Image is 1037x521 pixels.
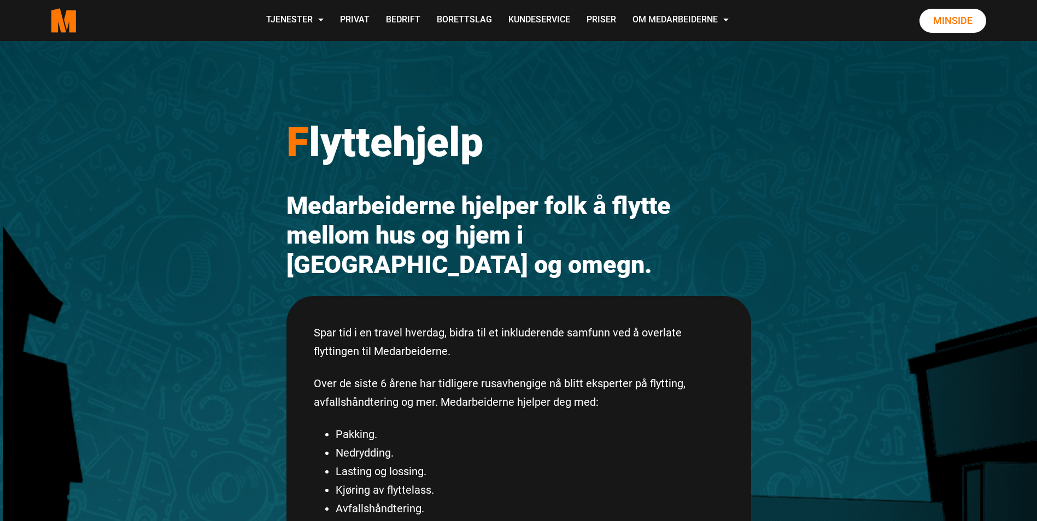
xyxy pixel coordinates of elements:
[336,499,724,518] li: Avfallshåndtering.
[286,118,309,166] span: F
[336,443,724,462] li: Nedrydding.
[332,1,378,40] a: Privat
[286,117,751,167] h1: lyttehjelp
[429,1,500,40] a: Borettslag
[336,481,724,499] li: Kjøring av flyttelass.
[919,9,986,33] a: Minside
[336,462,724,481] li: Lasting og lossing.
[286,191,751,280] h2: Medarbeiderne hjelper folk å flytte mellom hus og hjem i [GEOGRAPHIC_DATA] og omegn.
[258,1,332,40] a: Tjenester
[314,323,724,360] p: Spar tid i en travel hverdag, bidra til et inkluderende samfunn ved å overlate flyttingen til Med...
[314,374,724,411] p: Over de siste 6 årene har tidligere rusavhengige nå blitt eksperter på flytting, avfallshåndterin...
[336,425,724,443] li: Pakking.
[378,1,429,40] a: Bedrift
[578,1,624,40] a: Priser
[624,1,737,40] a: Om Medarbeiderne
[500,1,578,40] a: Kundeservice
